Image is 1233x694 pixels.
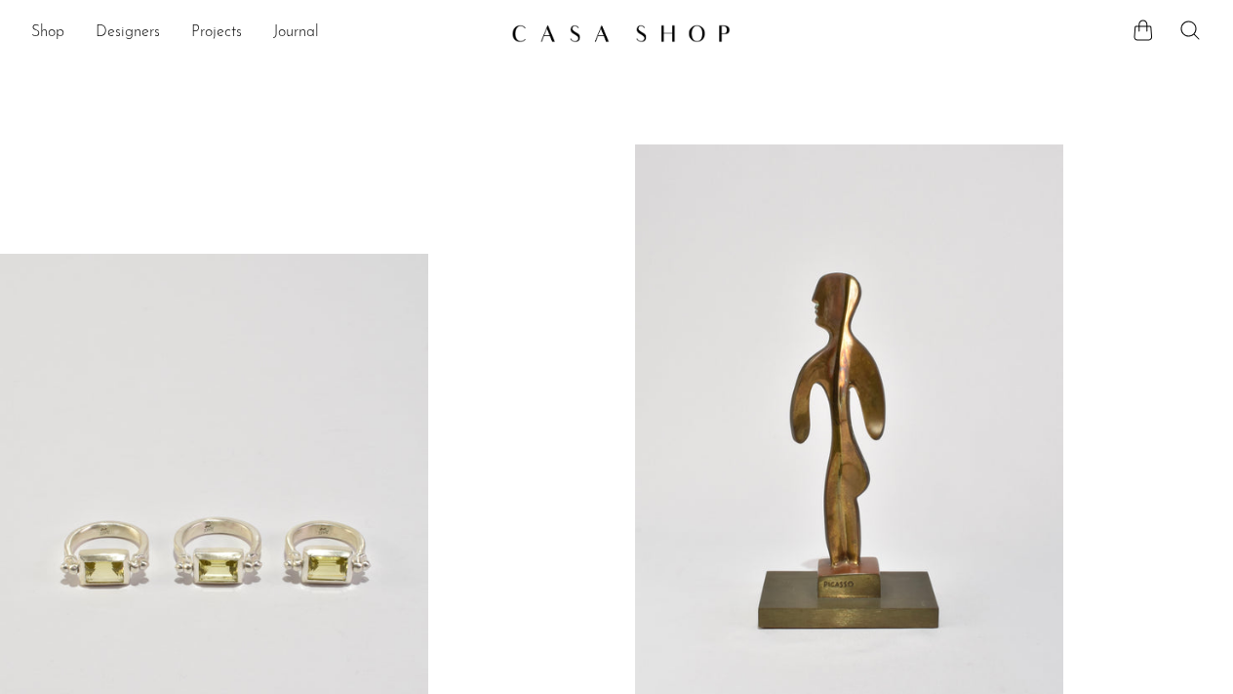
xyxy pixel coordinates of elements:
[31,20,64,46] a: Shop
[191,20,242,46] a: Projects
[96,20,160,46] a: Designers
[31,17,496,50] nav: Desktop navigation
[31,17,496,50] ul: NEW HEADER MENU
[273,20,319,46] a: Journal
